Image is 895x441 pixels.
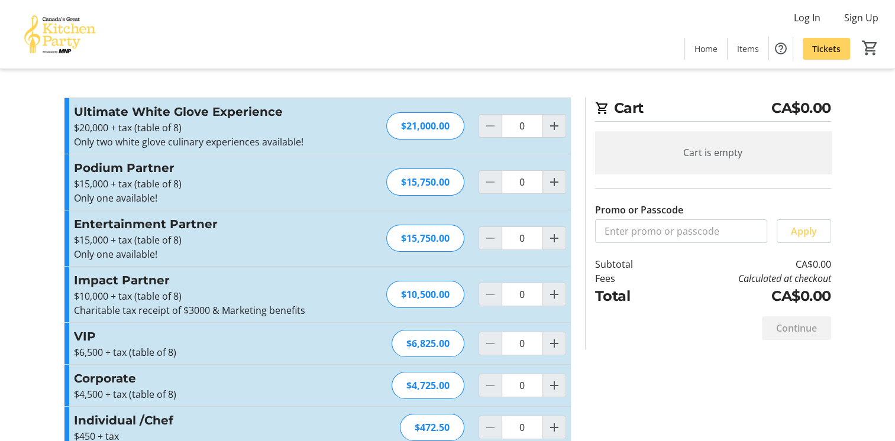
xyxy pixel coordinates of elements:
h3: Entertainment Partner [74,215,332,233]
img: Canada’s Great Kitchen Party's Logo [7,5,112,64]
div: Cart is empty [595,131,831,174]
input: Individual /Chef Quantity [502,416,543,439]
button: Log In [784,8,830,27]
button: Increment by one [543,416,566,439]
td: CA$0.00 [663,286,831,307]
span: Items [737,43,759,55]
p: $15,000 + tax (table of 8) [74,233,332,247]
h3: Ultimate White Glove Experience [74,103,332,121]
a: Tickets [803,38,850,60]
div: $6,825.00 [392,330,464,357]
p: Charitable tax receipt of $3000 & Marketing benefits [74,303,332,317]
button: Increment by one [543,115,566,137]
a: Home [685,38,727,60]
p: Only one available! [74,247,332,261]
span: Sign Up [844,11,878,25]
td: Calculated at checkout [663,271,831,286]
button: Increment by one [543,283,566,306]
h3: Impact Partner [74,271,332,289]
h3: Corporate [74,369,332,387]
input: VIP Quantity [502,332,543,355]
button: Apply [777,219,831,243]
div: $21,000.00 [386,112,464,140]
input: Impact Partner Quantity [502,283,543,306]
p: $4,500 + tax (table of 8) [74,387,332,401]
div: $472.50 [400,414,464,441]
div: $15,750.00 [386,168,464,196]
input: Entertainment Partner Quantity [502,226,543,250]
button: Increment by one [543,332,566,355]
span: CA$0.00 [771,98,831,119]
td: CA$0.00 [663,257,831,271]
input: Podium Partner Quantity [502,170,543,194]
input: Enter promo or passcode [595,219,767,243]
td: Total [595,286,664,307]
button: Increment by one [543,171,566,193]
p: $15,000 + tax (table of 8) [74,177,332,191]
h3: Individual /Chef [74,411,332,429]
button: Help [769,37,793,60]
h3: VIP [74,327,332,345]
span: Home [694,43,718,55]
div: $15,750.00 [386,225,464,252]
span: Tickets [812,43,841,55]
div: $4,725.00 [392,372,464,399]
button: Increment by one [543,374,566,397]
input: Ultimate White Glove Experience Quantity [502,114,543,138]
div: $10,500.00 [386,281,464,308]
a: Items [728,38,768,60]
input: Corporate Quantity [502,374,543,397]
h3: Podium Partner [74,159,332,177]
span: Log In [794,11,820,25]
p: $20,000 + tax (table of 8) [74,121,332,135]
button: Increment by one [543,227,566,249]
p: $10,000 + tax (table of 8) [74,289,332,303]
td: Subtotal [595,257,664,271]
p: $6,500 + tax (table of 8) [74,345,332,359]
label: Promo or Passcode [595,203,683,217]
button: Cart [860,37,881,59]
p: Only one available! [74,191,332,205]
h2: Cart [595,98,831,122]
p: Only two white glove culinary experiences available! [74,135,332,149]
td: Fees [595,271,664,286]
button: Sign Up [835,8,888,27]
span: Apply [791,224,817,238]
